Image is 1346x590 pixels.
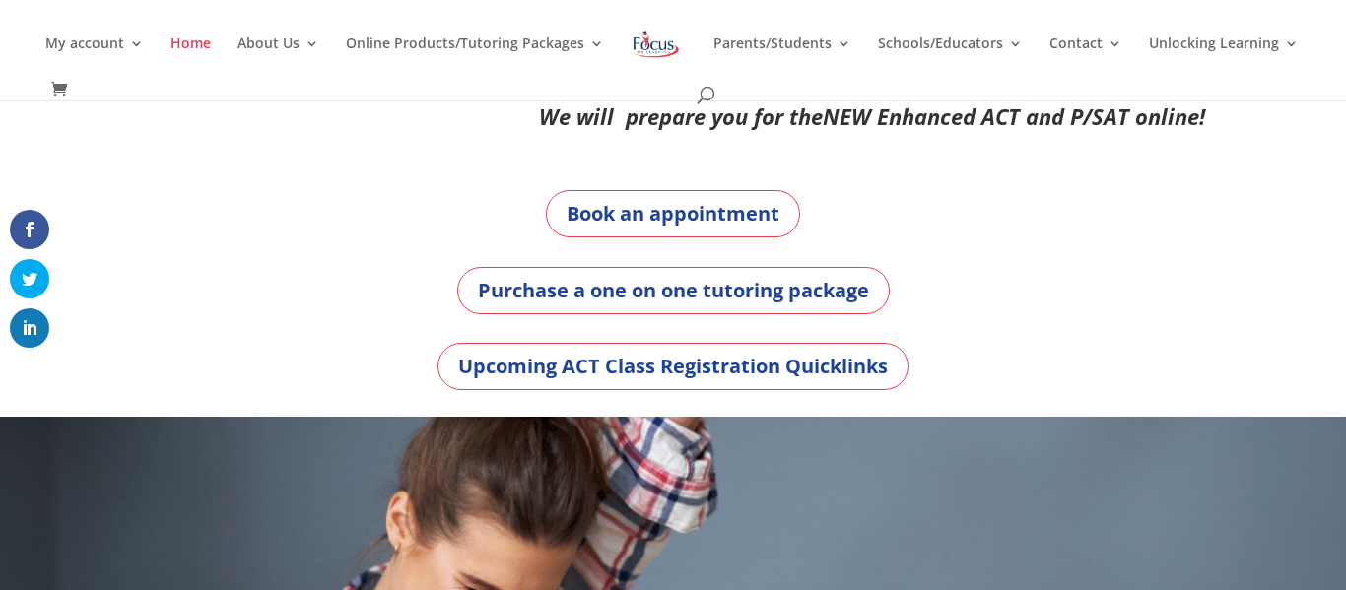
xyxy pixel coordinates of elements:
em: We will prepare you for the [539,101,823,131]
a: Home [170,36,211,83]
a: Book an appointment [546,190,800,237]
a: Contact [1049,36,1122,83]
a: Online Products/Tutoring Packages [346,36,604,83]
a: Unlocking Learning [1149,36,1299,83]
img: Focus on Learning [631,27,682,62]
a: About Us [237,36,319,83]
a: Upcoming ACT Class Registration Quicklinks [437,343,909,390]
a: Schools/Educators [878,36,1023,83]
a: Parents/Students [713,36,851,83]
em: NEW Enhanced ACT and P/SAT online! [823,101,1205,131]
a: Purchase a one on one tutoring package [457,267,890,314]
a: My account [45,36,144,83]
